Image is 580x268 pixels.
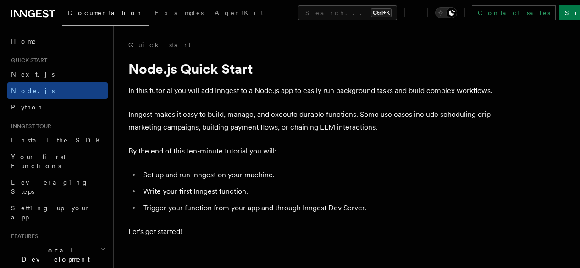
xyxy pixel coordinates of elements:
[7,57,47,64] span: Quick start
[7,82,108,99] a: Node.js
[7,174,108,200] a: Leveraging Steps
[7,200,108,225] a: Setting up your app
[140,202,495,214] li: Trigger your function from your app and through Inngest Dev Server.
[11,137,106,144] span: Install the SDK
[7,66,108,82] a: Next.js
[149,3,209,25] a: Examples
[11,104,44,111] span: Python
[7,33,108,49] a: Home
[11,37,37,46] span: Home
[11,153,66,170] span: Your first Functions
[472,5,556,20] a: Contact sales
[7,148,108,174] a: Your first Functions
[128,108,495,134] p: Inngest makes it easy to build, manage, and execute durable functions. Some use cases include sch...
[371,8,392,17] kbd: Ctrl+K
[128,84,495,97] p: In this tutorial you will add Inngest to a Node.js app to easily run background tasks and build c...
[62,3,149,26] a: Documentation
[11,71,55,78] span: Next.js
[140,185,495,198] li: Write your first Inngest function.
[7,246,100,264] span: Local Development
[7,132,108,148] a: Install the SDK
[128,225,495,238] p: Let's get started!
[128,60,495,77] h1: Node.js Quick Start
[209,3,269,25] a: AgentKit
[11,204,90,221] span: Setting up your app
[140,169,495,181] li: Set up and run Inngest on your machine.
[155,9,204,16] span: Examples
[11,87,55,94] span: Node.js
[68,9,144,16] span: Documentation
[7,242,108,268] button: Local Development
[11,179,88,195] span: Leveraging Steps
[128,145,495,158] p: By the end of this ten-minute tutorial you will:
[7,233,38,240] span: Features
[298,5,397,20] button: Search...Ctrl+K
[435,7,457,18] button: Toggle dark mode
[215,9,263,16] span: AgentKit
[7,123,51,130] span: Inngest tour
[128,40,191,49] a: Quick start
[7,99,108,115] a: Python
